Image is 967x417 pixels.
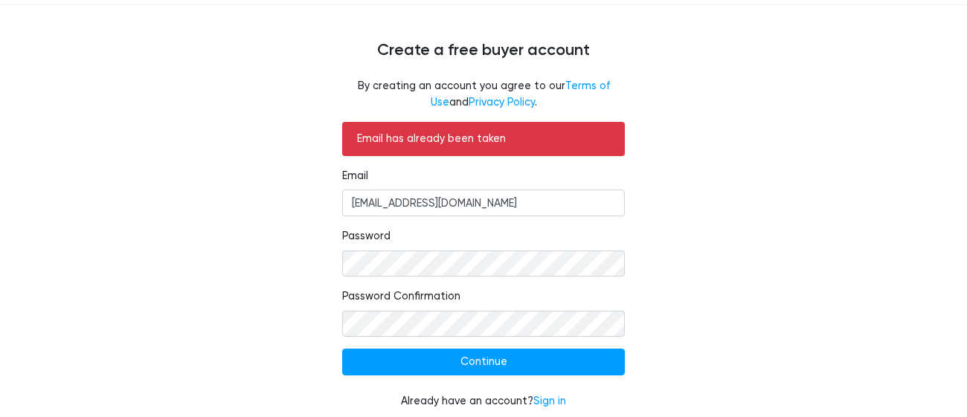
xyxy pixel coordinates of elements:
div: Already have an account? [342,393,625,410]
a: Sign in [533,395,566,407]
input: Email [342,190,625,216]
h4: Create a free buyer account [37,41,930,60]
fieldset: By creating an account you agree to our and . [342,78,625,110]
a: Terms of Use [431,80,610,109]
input: Continue [342,349,625,375]
p: Email has already been taken [357,131,610,147]
label: Email [342,168,368,184]
a: Privacy Policy [469,96,535,109]
label: Password [342,228,391,245]
label: Password Confirmation [342,288,460,305]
